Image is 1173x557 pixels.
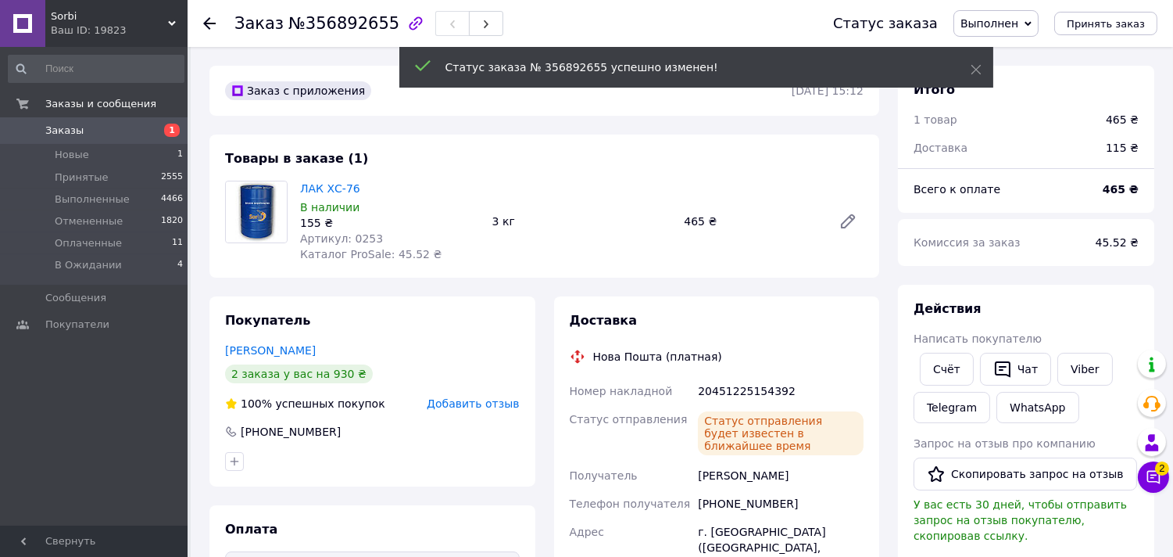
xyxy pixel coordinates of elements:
span: Телефон получателя [570,498,691,510]
span: 1 [177,148,183,162]
span: Товары в заказе (1) [225,151,368,166]
span: У вас есть 30 дней, чтобы отправить запрос на отзыв покупателю, скопировав ссылку. [914,498,1127,542]
a: Viber [1057,353,1112,386]
div: Статус отправления будет известен в ближайшее время [698,411,864,455]
div: 3 кг [486,210,678,232]
span: 1 товар [914,113,957,126]
span: 1 [164,124,180,137]
span: Каталог ProSale: 45.52 ₴ [300,248,442,261]
span: Всего к оплате [914,183,1000,196]
span: Сообщения [45,291,106,305]
div: 20451225154392 [695,377,867,405]
button: Чат с покупателем2 [1138,462,1169,493]
span: Запрос на отзыв про компанию [914,437,1096,450]
span: Адрес [570,526,604,538]
span: Отмененные [55,214,123,228]
a: [PERSON_NAME] [225,344,316,357]
span: Покупатели [45,318,109,332]
img: ЛАК ХС-76 [226,181,287,243]
div: Статус заказа № 356892655 успешно изменен! [445,59,932,75]
div: [PHONE_NUMBER] [695,490,867,518]
div: 2 заказа у вас на 930 ₴ [225,365,373,383]
div: 465 ₴ [678,210,826,232]
span: 100% [241,397,272,410]
span: Принять заказ [1067,18,1145,30]
span: 1820 [161,214,183,228]
span: Доставка [570,313,638,328]
button: Cчёт [920,353,974,386]
button: Скопировать запрос на отзыв [914,458,1137,491]
div: [PHONE_NUMBER] [239,424,342,440]
span: Оплата [225,522,277,537]
input: Поиск [8,55,184,83]
span: Заказ [234,14,284,33]
span: Выполнен [960,17,1018,30]
span: Sorbi [51,9,168,23]
span: Добавить отзыв [427,397,519,410]
span: Доставка [914,142,967,154]
a: WhatsApp [996,392,1078,423]
span: 4 [177,258,183,272]
div: Ваш ID: 19823 [51,23,188,38]
span: Получатель [570,469,638,482]
a: ЛАК ХС-76 [300,182,360,195]
button: Чат [980,353,1051,386]
span: Выполненные [55,192,130,207]
a: Редактировать [832,206,864,237]
div: Заказ с приложения [225,81,371,100]
span: Новые [55,148,89,162]
div: успешных покупок [225,396,385,411]
span: Написать покупателю [914,332,1042,345]
div: 465 ₴ [1106,112,1139,128]
a: Telegram [914,392,990,423]
span: 2555 [161,171,183,185]
span: Заказы [45,124,84,138]
span: 4466 [161,192,183,207]
span: В наличии [300,201,359,214]
div: Вернуться назад [203,16,216,31]
span: В Ожидании [55,258,122,272]
span: Покупатель [225,313,310,328]
span: Номер накладной [570,385,673,397]
span: 45.52 ₴ [1096,236,1139,249]
button: Принять заказ [1054,12,1157,35]
span: Принятые [55,171,109,185]
div: 115 ₴ [1096,131,1148,165]
div: Статус заказа [833,16,938,31]
span: Комиссия за заказ [914,236,1021,249]
div: Нова Пошта (платная) [589,349,726,365]
span: Статус отправления [570,413,688,426]
b: 465 ₴ [1103,183,1139,196]
span: №356892655 [288,14,399,33]
span: Действия [914,301,982,316]
span: 2 [1155,462,1169,476]
span: Артикул: 0253 [300,232,383,245]
span: Заказы и сообщения [45,97,156,111]
span: 11 [172,236,183,250]
div: [PERSON_NAME] [695,462,867,490]
div: 155 ₴ [300,215,480,231]
span: Оплаченные [55,236,122,250]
